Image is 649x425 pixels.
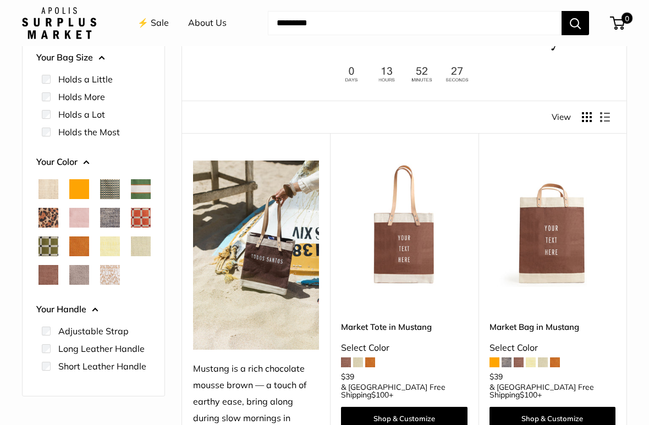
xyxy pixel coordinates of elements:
[341,372,354,382] span: $39
[188,15,227,31] a: About Us
[100,265,120,285] button: White Porcelain
[131,236,151,256] button: Mint Sorbet
[341,383,467,399] span: & [GEOGRAPHIC_DATA] Free Shipping +
[69,179,89,199] button: Orange
[520,390,537,400] span: $100
[36,154,151,170] button: Your Color
[137,15,169,31] a: ⚡️ Sale
[600,112,610,122] button: Display products as list
[268,11,562,35] input: Search...
[100,208,120,228] button: Chambray
[490,321,615,333] a: Market Bag in Mustang
[100,179,120,199] button: Green Gingham
[36,301,151,318] button: Your Handle
[58,73,113,86] label: Holds a Little
[341,321,467,333] a: Market Tote in Mustang
[58,90,105,103] label: Holds More
[371,390,389,400] span: $100
[562,11,589,35] button: Search
[341,161,467,286] img: Market Tote in Mustang
[611,16,625,30] a: 0
[490,372,503,382] span: $39
[100,236,120,256] button: Daisy
[341,340,467,356] div: Select Color
[38,179,58,199] button: Natural
[621,13,632,24] span: 0
[490,340,615,356] div: Select Color
[131,179,151,199] button: Court Green
[490,161,615,286] img: Market Bag in Mustang
[69,236,89,256] button: Cognac
[193,161,319,350] img: Mustang is a rich chocolate mousse brown — a touch of earthy ease, bring along during slow mornin...
[58,108,105,121] label: Holds a Lot
[69,265,89,285] button: Taupe
[38,265,58,285] button: Mustang
[490,383,615,399] span: & [GEOGRAPHIC_DATA] Free Shipping +
[58,360,146,373] label: Short Leather Handle
[38,208,58,228] button: Cheetah
[69,208,89,228] button: Blush
[58,125,120,139] label: Holds the Most
[582,112,592,122] button: Display products as grid
[22,7,96,39] img: Apolis: Surplus Market
[341,161,467,286] a: Market Tote in MustangMarket Tote in Mustang
[335,64,473,85] img: 12 hours only. Ends at 8pm
[131,208,151,228] button: Chenille Window Brick
[58,342,145,355] label: Long Leather Handle
[38,236,58,256] button: Chenille Window Sage
[36,49,151,66] button: Your Bag Size
[552,109,571,125] span: View
[58,324,129,338] label: Adjustable Strap
[490,161,615,286] a: Market Bag in MustangMarket Bag in Mustang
